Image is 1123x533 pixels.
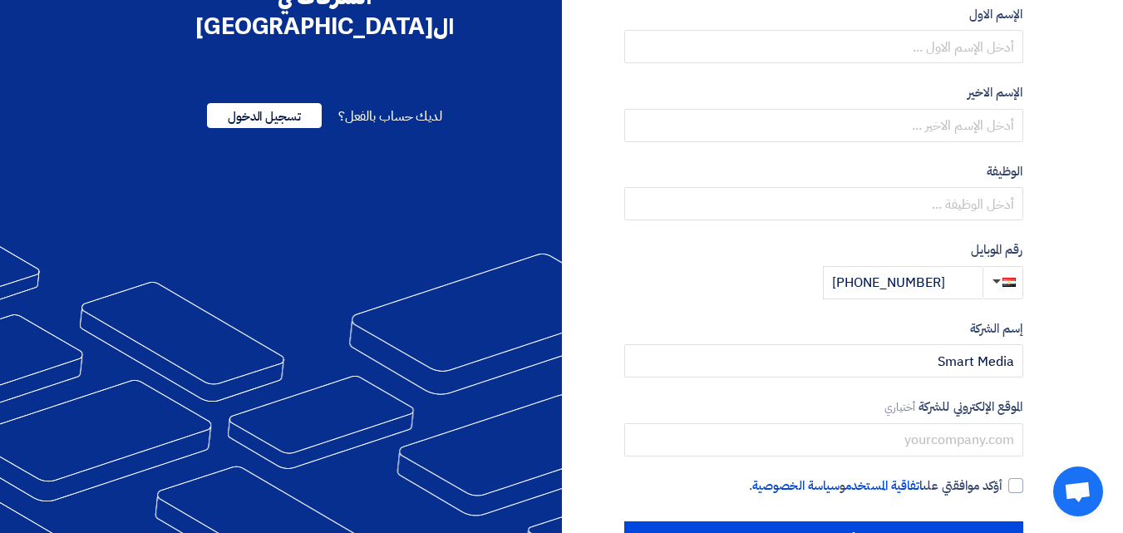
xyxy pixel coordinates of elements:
input: أدخل رقم الموبايل ... [823,266,983,299]
span: تسجيل الدخول [207,103,322,128]
label: الإسم الاول [624,5,1023,24]
label: الموقع الإلكتروني للشركة [624,397,1023,417]
div: Open chat [1053,466,1103,516]
label: الوظيفة [624,162,1023,181]
input: أدخل إسم الشركة ... [624,344,1023,378]
span: لديك حساب بالفعل؟ [338,106,442,126]
label: إسم الشركة [624,319,1023,338]
label: رقم الموبايل [624,240,1023,259]
a: تسجيل الدخول [207,106,322,126]
label: الإسم الاخير [624,83,1023,102]
input: أدخل الإسم الاخير ... [624,109,1023,142]
span: أؤكد موافقتي على و . [749,476,1002,496]
input: أدخل الوظيفة ... [624,187,1023,220]
a: سياسة الخصوصية [752,476,840,495]
input: yourcompany.com [624,423,1023,457]
span: أختياري [884,399,916,415]
input: أدخل الإسم الاول ... [624,30,1023,63]
a: اتفاقية المستخدم [845,476,923,495]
